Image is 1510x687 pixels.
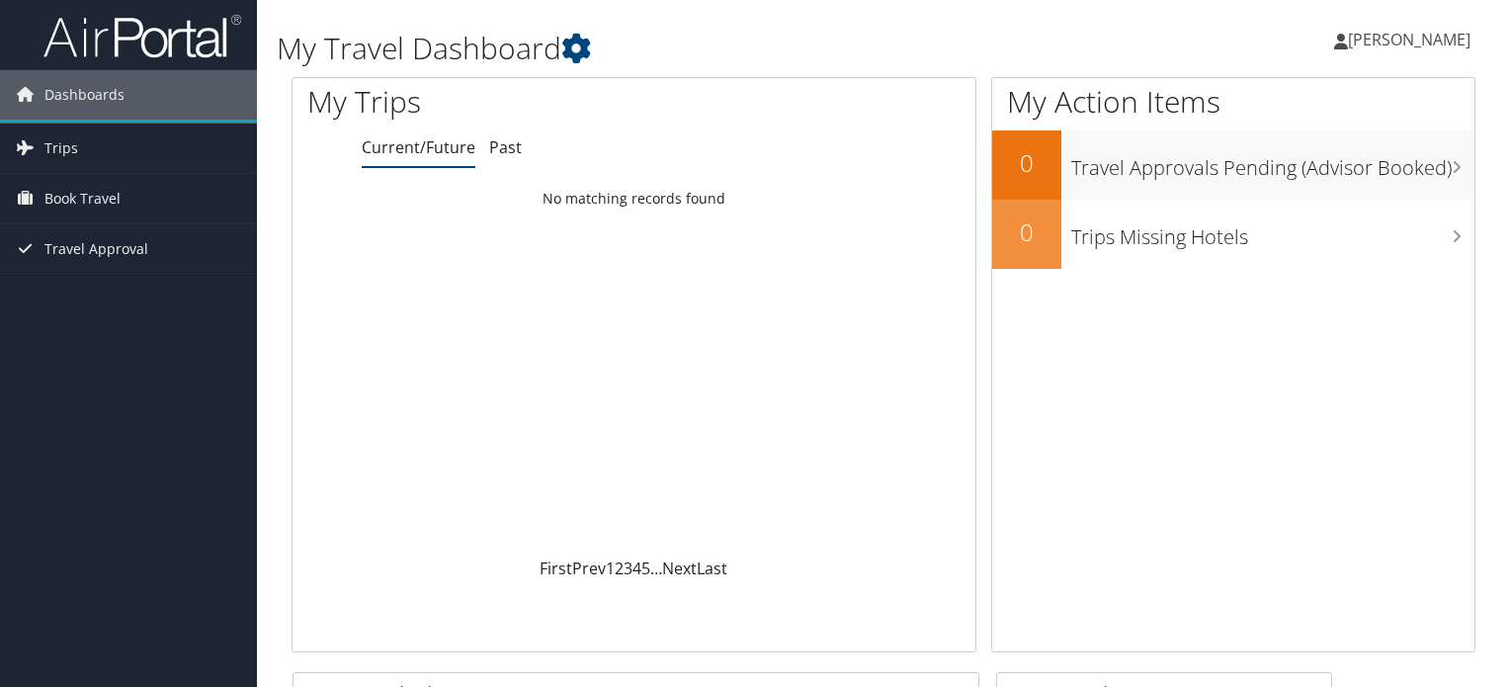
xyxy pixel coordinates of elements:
h1: My Trips [307,81,676,123]
span: Book Travel [44,174,121,223]
a: Last [697,558,727,579]
span: Trips [44,124,78,173]
a: 3 [624,558,632,579]
span: [PERSON_NAME] [1348,29,1470,50]
h2: 0 [992,215,1061,249]
h1: My Action Items [992,81,1474,123]
h1: My Travel Dashboard [277,28,1086,69]
span: Dashboards [44,70,125,120]
a: 5 [641,558,650,579]
span: … [650,558,662,579]
td: No matching records found [293,181,975,216]
a: Current/Future [362,136,475,158]
a: [PERSON_NAME] [1334,10,1490,69]
h3: Travel Approvals Pending (Advisor Booked) [1071,144,1474,182]
span: Travel Approval [44,224,148,274]
a: Past [489,136,522,158]
a: 2 [615,558,624,579]
img: airportal-logo.png [43,13,241,59]
a: First [540,558,572,579]
a: 0Trips Missing Hotels [992,200,1474,269]
a: Next [662,558,697,579]
a: Prev [572,558,606,579]
h2: 0 [992,146,1061,180]
h3: Trips Missing Hotels [1071,214,1474,251]
a: 4 [632,558,641,579]
a: 1 [606,558,615,579]
a: 0Travel Approvals Pending (Advisor Booked) [992,130,1474,200]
